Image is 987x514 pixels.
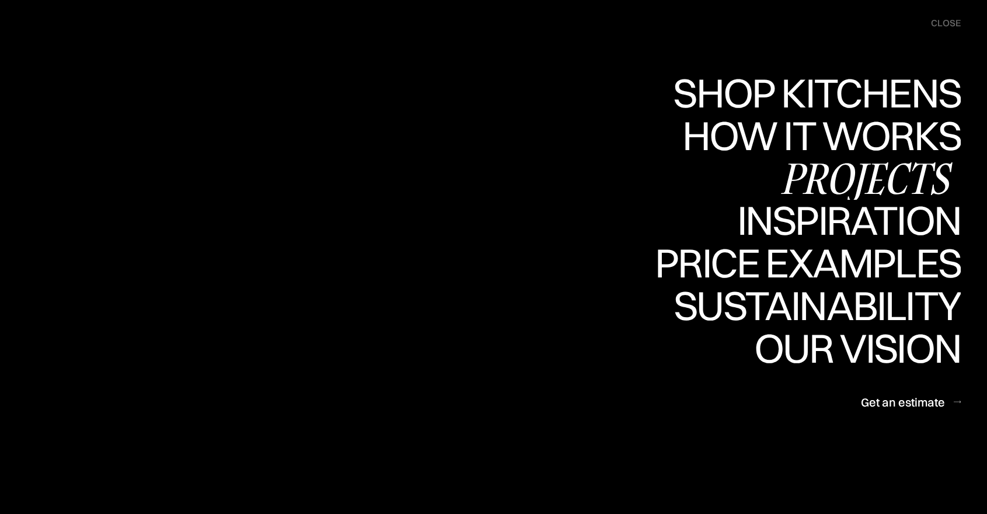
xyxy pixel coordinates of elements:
[655,242,961,283] div: Price examples
[721,241,961,282] div: Inspiration
[679,115,961,158] a: How it worksHow it works
[744,369,961,409] div: Our vision
[664,285,961,326] div: Sustainability
[721,200,961,241] div: Inspiration
[667,72,961,113] div: Shop Kitchens
[772,158,961,199] div: Projects
[679,156,961,197] div: How it works
[679,115,961,156] div: How it works
[655,242,961,285] a: Price examplesPrice examples
[667,113,961,154] div: Shop Kitchens
[664,285,961,328] a: SustainabilitySustainability
[744,328,961,370] a: Our visionOur vision
[919,12,961,35] div: menu
[861,388,961,416] a: Get an estimate
[664,326,961,367] div: Sustainability
[721,200,961,242] a: InspirationInspiration
[772,158,961,200] a: Projects
[861,394,945,410] div: Get an estimate
[931,17,961,30] div: close
[667,72,961,115] a: Shop KitchensShop Kitchens
[655,283,961,324] div: Price examples
[744,328,961,369] div: Our vision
